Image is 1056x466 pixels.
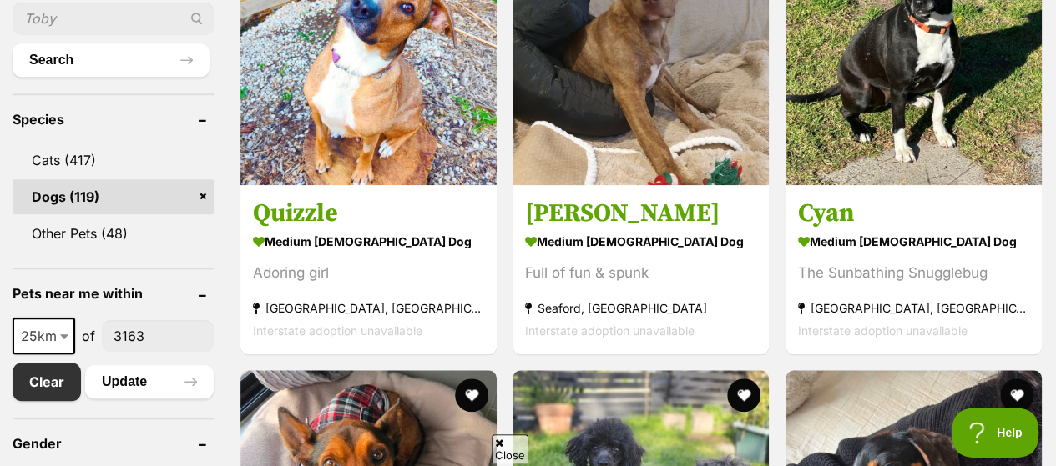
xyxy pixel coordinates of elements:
[13,318,75,354] span: 25km
[13,3,214,34] input: Toby
[240,184,497,353] a: Quizzle medium [DEMOGRAPHIC_DATA] Dog Adoring girl [GEOGRAPHIC_DATA], [GEOGRAPHIC_DATA] Interstat...
[14,324,73,348] span: 25km
[525,323,695,337] span: Interstate adoption unavailable
[253,197,484,228] h3: Quizzle
[85,365,214,398] button: Update
[952,408,1039,458] iframe: Help Scout Beacon - Open
[13,179,214,214] a: Dogs (119)
[525,197,756,228] h3: [PERSON_NAME]
[798,198,1029,229] h3: Cyan
[798,229,1029,253] strong: medium [DEMOGRAPHIC_DATA] Dog
[492,434,528,463] span: Close
[798,262,1029,284] div: The Sunbathing Snugglebug
[253,296,484,318] strong: [GEOGRAPHIC_DATA], [GEOGRAPHIC_DATA]
[13,112,214,127] header: Species
[525,261,756,283] div: Full of fun & spunk
[13,43,210,77] button: Search
[455,378,488,412] button: favourite
[253,323,422,337] span: Interstate adoption unavailable
[786,185,1042,354] a: Cyan medium [DEMOGRAPHIC_DATA] Dog The Sunbathing Snugglebug [GEOGRAPHIC_DATA], [GEOGRAPHIC_DATA]...
[728,378,761,412] button: favourite
[13,436,214,451] header: Gender
[798,297,1029,319] strong: [GEOGRAPHIC_DATA], [GEOGRAPHIC_DATA]
[253,261,484,283] div: Adoring girl
[525,228,756,253] strong: medium [DEMOGRAPHIC_DATA] Dog
[13,143,214,178] a: Cats (417)
[1000,378,1033,412] button: favourite
[13,216,214,251] a: Other Pets (48)
[253,228,484,253] strong: medium [DEMOGRAPHIC_DATA] Dog
[102,320,214,352] input: postcode
[798,323,968,338] span: Interstate adoption unavailable
[13,363,81,401] a: Clear
[513,184,769,353] a: [PERSON_NAME] medium [DEMOGRAPHIC_DATA] Dog Full of fun & spunk Seaford, [GEOGRAPHIC_DATA] Inters...
[82,326,95,346] span: of
[13,286,214,301] header: Pets near me within
[525,296,756,318] strong: Seaford, [GEOGRAPHIC_DATA]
